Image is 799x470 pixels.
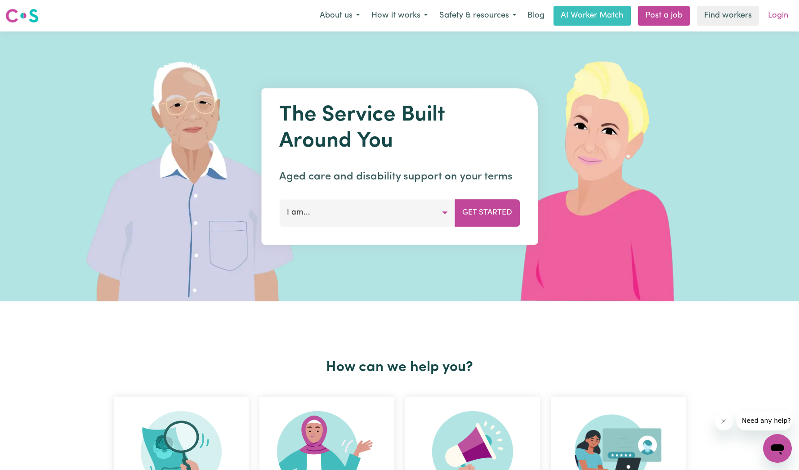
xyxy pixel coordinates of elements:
[763,6,794,26] a: Login
[638,6,690,26] a: Post a job
[433,6,522,25] button: Safety & resources
[5,8,39,24] img: Careseekers logo
[763,434,792,463] iframe: Button to launch messaging window
[314,6,366,25] button: About us
[366,6,433,25] button: How it works
[5,5,39,26] a: Careseekers logo
[553,6,631,26] a: AI Worker Match
[737,411,792,430] iframe: Message from company
[279,199,455,226] button: I am...
[108,359,691,376] h2: How can we help you?
[279,103,520,154] h1: The Service Built Around You
[455,199,520,226] button: Get Started
[522,6,550,26] a: Blog
[697,6,759,26] a: Find workers
[715,412,733,430] iframe: Close message
[279,169,520,185] p: Aged care and disability support on your terms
